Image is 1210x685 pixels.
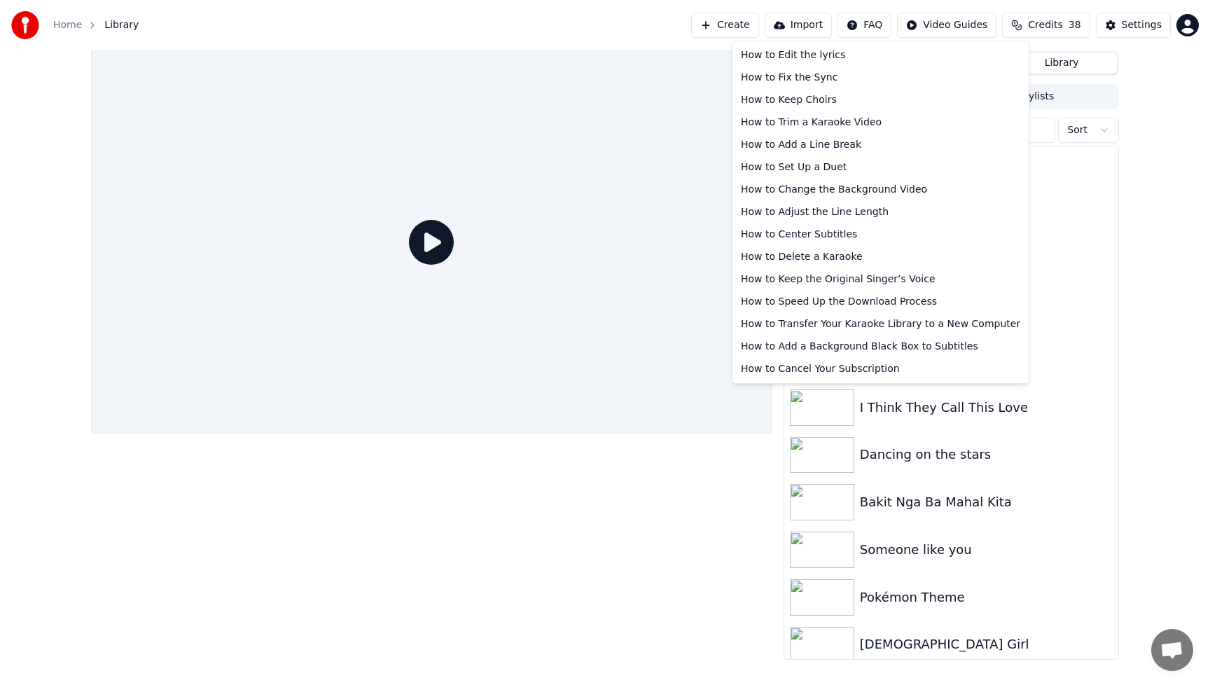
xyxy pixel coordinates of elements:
[735,89,1026,111] div: How to Keep Choirs
[735,201,1026,223] div: How to Adjust the Line Length
[735,223,1026,246] div: How to Center Subtitles
[735,44,1026,67] div: How to Edit the lyrics
[735,134,1026,156] div: How to Add a Line Break
[735,246,1026,268] div: How to Delete a Karaoke
[735,67,1026,89] div: How to Fix the Sync
[735,156,1026,179] div: How to Set Up a Duet
[735,179,1026,201] div: How to Change the Background Video
[735,111,1026,134] div: How to Trim a Karaoke Video
[735,313,1026,335] div: How to Transfer Your Karaoke Library to a New Computer
[735,335,1026,358] div: How to Add a Background Black Box to Subtitles
[735,268,1026,291] div: How to Keep the Original Singer’s Voice
[735,358,1026,380] div: How to Cancel Your Subscription
[735,291,1026,313] div: How to Speed Up the Download Process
